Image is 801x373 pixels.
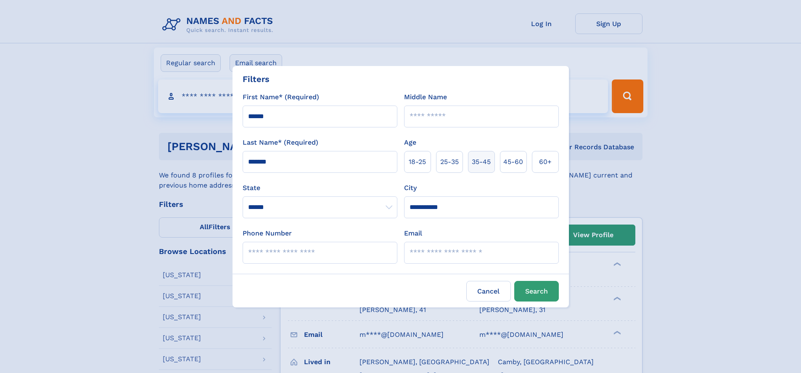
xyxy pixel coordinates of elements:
div: Filters [243,73,270,85]
span: 45‑60 [503,157,523,167]
label: State [243,183,397,193]
label: Cancel [466,281,511,302]
label: Age [404,138,416,148]
label: First Name* (Required) [243,92,319,102]
label: Email [404,228,422,238]
span: 25‑35 [440,157,459,167]
label: Phone Number [243,228,292,238]
span: 60+ [539,157,552,167]
span: 35‑45 [472,157,491,167]
span: 18‑25 [409,157,426,167]
button: Search [514,281,559,302]
label: Middle Name [404,92,447,102]
label: City [404,183,417,193]
label: Last Name* (Required) [243,138,318,148]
